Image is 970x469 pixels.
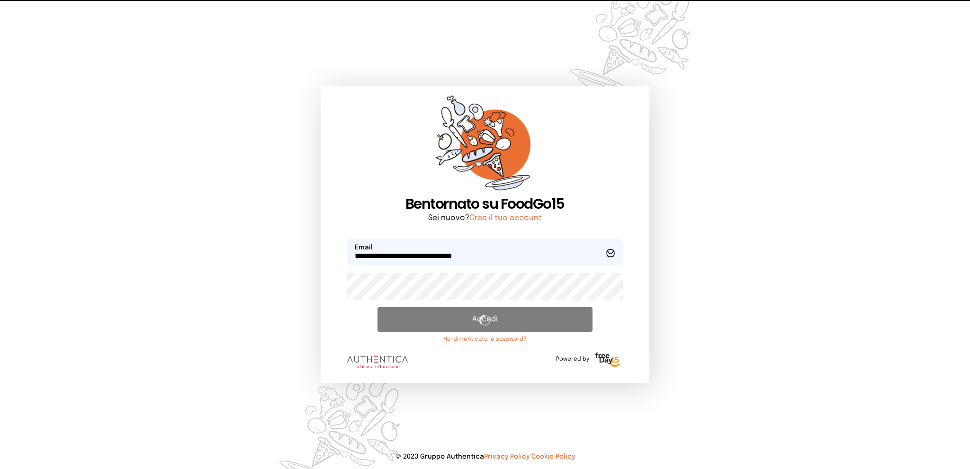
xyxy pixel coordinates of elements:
[469,214,542,222] a: Crea il tuo account
[531,453,575,460] a: Cookie Policy
[484,453,530,460] a: Privacy Policy
[377,336,592,343] a: Hai dimenticato la password?
[347,356,408,368] img: logo.8f33a47.png
[347,195,622,212] h1: Bentornato su FoodGo15
[593,351,623,370] img: logo-freeday.3e08031.png
[556,355,589,363] span: Powered by
[436,96,534,195] img: sticker-orange.65babaf.png
[347,212,622,224] p: Sei nuovo?
[15,452,955,461] p: © 2023 Gruppo Authentica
